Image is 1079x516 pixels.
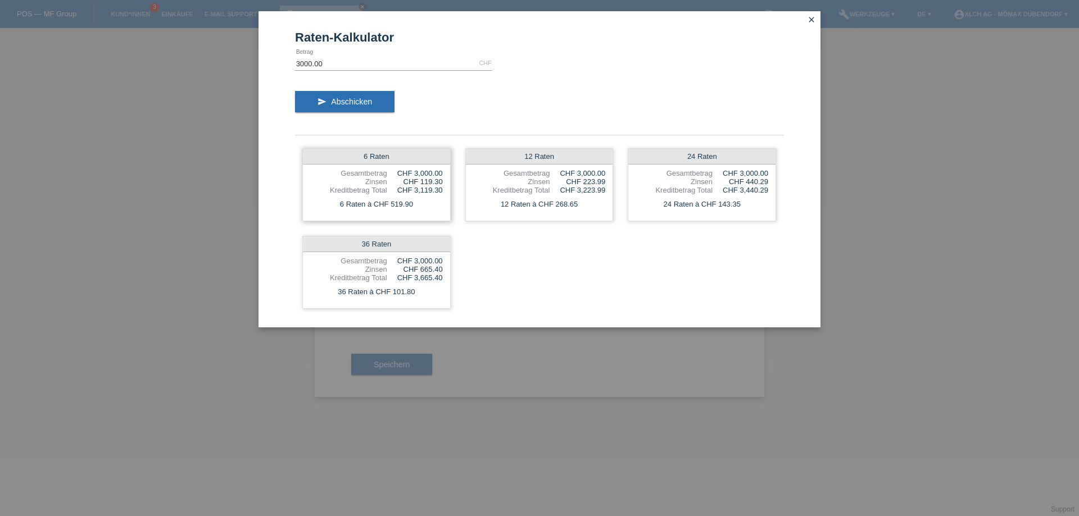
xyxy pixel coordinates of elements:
[713,177,768,186] div: CHF 440.29
[310,273,387,282] div: Kreditbetrag Total
[550,186,605,194] div: CHF 3,223.99
[310,177,387,186] div: Zinsen
[387,169,443,177] div: CHF 3,000.00
[387,265,443,273] div: CHF 665.40
[628,197,776,212] div: 24 Raten à CHF 143.35
[713,186,768,194] div: CHF 3,440.29
[310,186,387,194] div: Kreditbetrag Total
[636,177,713,186] div: Zinsen
[331,97,372,106] span: Abschicken
[550,177,605,186] div: CHF 223.99
[295,30,784,44] h1: Raten-Kalkulator
[310,169,387,177] div: Gesamtbetrag
[466,197,613,212] div: 12 Raten à CHF 268.65
[628,149,776,165] div: 24 Raten
[550,169,605,177] div: CHF 3,000.00
[387,257,443,265] div: CHF 3,000.00
[318,97,327,106] i: send
[807,15,816,24] i: close
[387,186,443,194] div: CHF 3,119.30
[713,169,768,177] div: CHF 3,000.00
[310,265,387,273] div: Zinsen
[466,149,613,165] div: 12 Raten
[636,186,713,194] div: Kreditbetrag Total
[473,169,550,177] div: Gesamtbetrag
[387,273,443,282] div: CHF 3,665.40
[636,169,713,177] div: Gesamtbetrag
[473,177,550,186] div: Zinsen
[303,149,450,165] div: 6 Raten
[387,177,443,186] div: CHF 119.30
[303,236,450,252] div: 36 Raten
[473,186,550,194] div: Kreditbetrag Total
[303,197,450,212] div: 6 Raten à CHF 519.90
[479,60,492,66] div: CHF
[804,14,819,27] a: close
[295,91,395,112] button: send Abschicken
[303,285,450,299] div: 36 Raten à CHF 101.80
[310,257,387,265] div: Gesamtbetrag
